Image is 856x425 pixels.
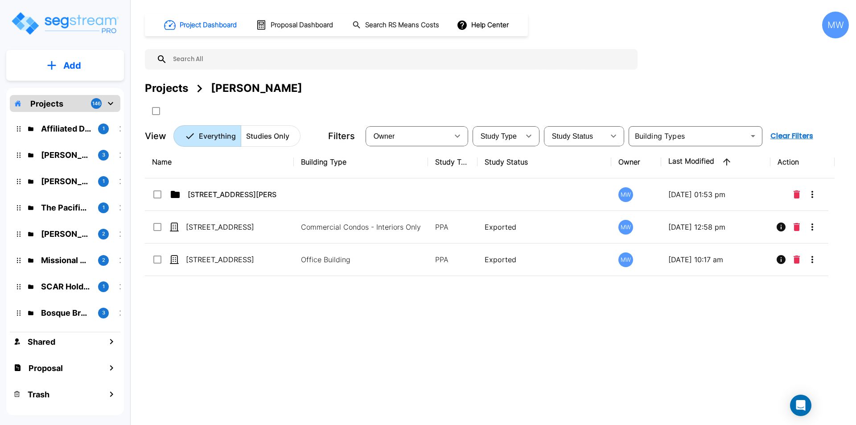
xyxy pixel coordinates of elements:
[365,20,439,30] h1: Search RS Means Costs
[668,189,763,200] p: [DATE] 01:53 pm
[145,129,166,143] p: View
[252,16,338,34] button: Proposal Dashboard
[102,309,105,317] p: 3
[294,146,428,178] th: Building Type
[349,17,444,34] button: Search RS Means Costs
[374,132,395,140] span: Owner
[271,20,333,30] h1: Proposal Dashboard
[173,125,241,147] button: Everything
[29,362,63,374] h1: Proposal
[552,132,593,140] span: Study Status
[63,59,81,72] p: Add
[186,254,275,265] p: [STREET_ADDRESS]
[822,12,849,38] div: MW
[173,125,300,147] div: Platform
[241,125,300,147] button: Studies Only
[790,218,803,236] button: Delete
[167,49,633,70] input: Search All
[485,222,605,232] p: Exported
[10,11,119,36] img: Logo
[435,254,470,265] p: PPA
[41,228,91,240] p: Kyle O'Keefe
[435,222,470,232] p: PPA
[767,127,817,145] button: Clear Filters
[301,254,421,265] p: Office Building
[301,222,421,232] p: Commercial Condos - Interiors Only
[485,254,605,265] p: Exported
[103,283,105,290] p: 1
[145,80,188,96] div: Projects
[28,388,49,400] h1: Trash
[328,129,355,143] p: Filters
[92,100,101,107] p: 146
[147,102,165,120] button: SelectAll
[41,254,91,266] p: Missional Group
[455,17,512,33] button: Help Center
[246,131,289,141] p: Studies Only
[160,15,242,35] button: Project Dashboard
[367,124,449,149] div: Select
[747,130,759,142] button: Open
[546,124,605,149] div: Select
[474,124,520,149] div: Select
[803,251,821,268] button: More-Options
[790,395,811,416] div: Open Intercom Messenger
[803,218,821,236] button: More-Options
[41,175,91,187] p: Ted Officer
[477,146,612,178] th: Study Status
[102,256,105,264] p: 2
[28,336,55,348] h1: Shared
[772,251,790,268] button: Info
[186,222,275,232] p: [STREET_ADDRESS]
[41,281,91,293] p: SCAR Holdings
[790,186,803,203] button: Delete
[41,202,91,214] p: The Pacific Group
[661,146,770,178] th: Last Modified
[6,53,124,78] button: Add
[41,149,91,161] p: Jon Edenfield
[772,218,790,236] button: Info
[41,123,91,135] p: Affiliated Development
[103,125,105,132] p: 1
[428,146,477,178] th: Study Type
[199,131,236,141] p: Everything
[790,251,803,268] button: Delete
[618,187,633,202] div: MW
[618,252,633,267] div: MW
[102,230,105,238] p: 2
[30,98,63,110] p: Projects
[188,189,277,200] p: [STREET_ADDRESS][PERSON_NAME]
[803,186,821,203] button: More-Options
[211,80,302,96] div: [PERSON_NAME]
[103,177,105,185] p: 1
[180,20,237,30] h1: Project Dashboard
[631,130,745,142] input: Building Types
[618,220,633,235] div: MW
[668,222,763,232] p: [DATE] 12:58 pm
[41,307,91,319] p: Bosque Brewery
[481,132,517,140] span: Study Type
[145,146,294,178] th: Name
[611,146,661,178] th: Owner
[770,146,835,178] th: Action
[103,204,105,211] p: 1
[102,151,105,159] p: 3
[668,254,763,265] p: [DATE] 10:17 am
